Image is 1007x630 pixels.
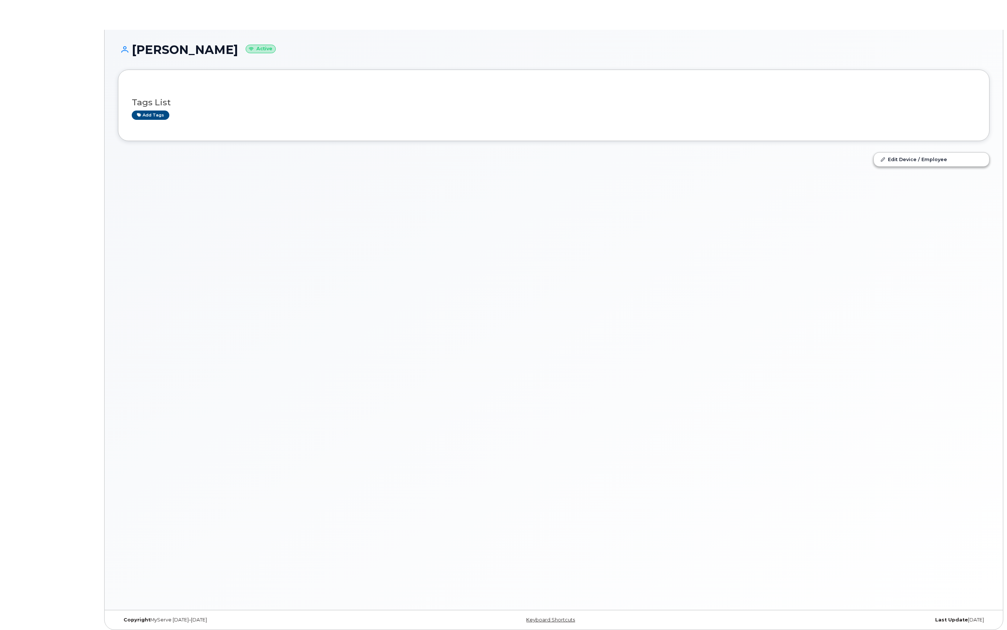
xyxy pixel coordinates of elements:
a: Add tags [132,111,169,120]
h1: [PERSON_NAME] [118,43,990,56]
a: Keyboard Shortcuts [526,617,575,623]
h3: Tags List [132,98,976,107]
div: [DATE] [699,617,990,623]
div: MyServe [DATE]–[DATE] [118,617,409,623]
small: Active [246,45,276,53]
strong: Copyright [124,617,150,623]
strong: Last Update [935,617,968,623]
a: Edit Device / Employee [874,153,989,166]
